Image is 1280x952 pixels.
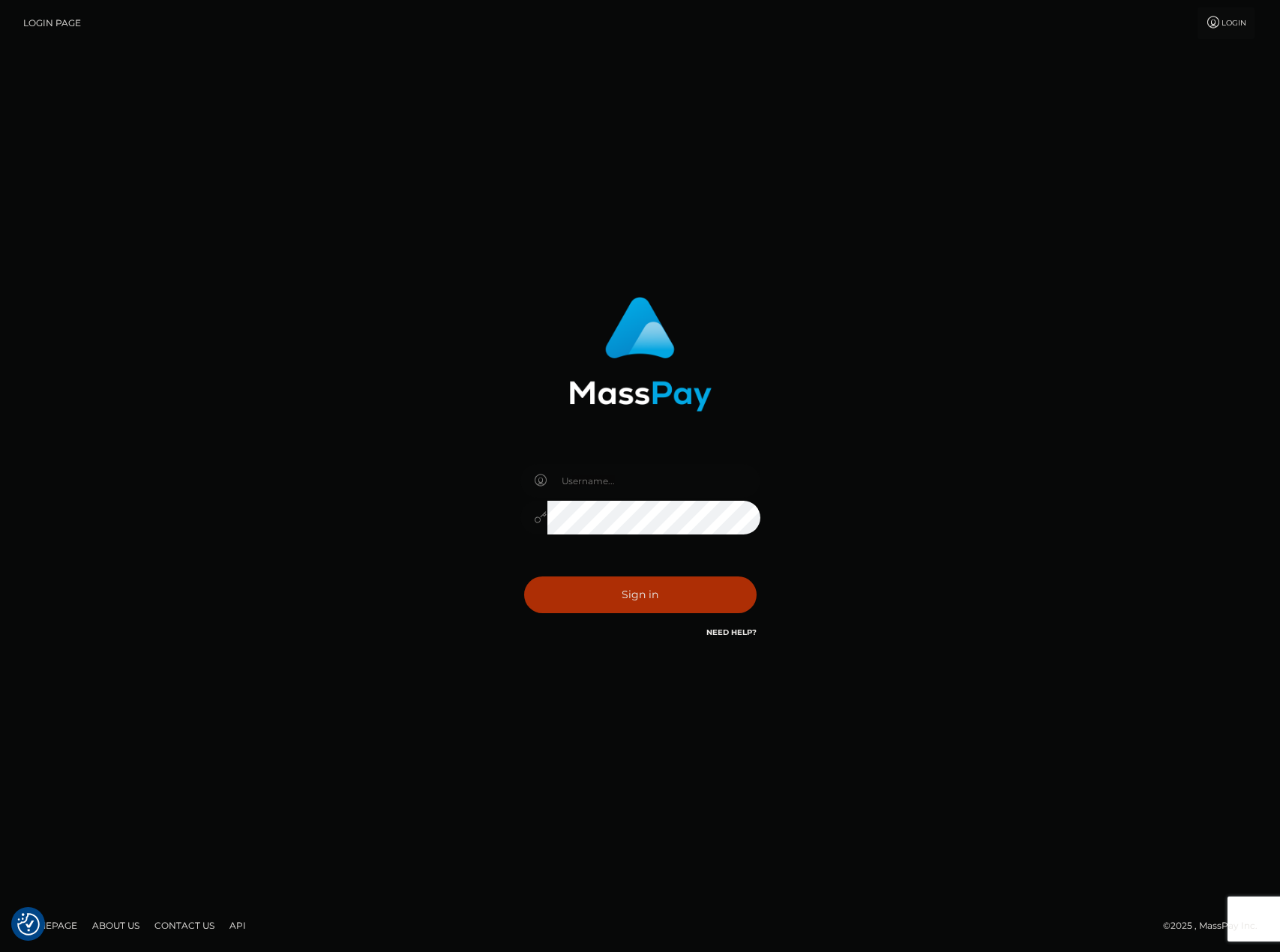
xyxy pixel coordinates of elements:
button: Consent Preferences [17,913,40,936]
a: About Us [86,914,145,937]
a: Contact Us [148,914,220,937]
input: Username... [547,464,760,498]
a: API [223,914,252,937]
div: © 2025 , MassPay Inc. [1163,918,1269,934]
a: Homepage [16,914,83,937]
img: MassPay Login [569,297,712,412]
a: Login [1198,7,1255,39]
a: Login Page [23,7,81,39]
img: Revisit consent button [17,913,40,936]
a: Need Help? [706,627,757,637]
button: Sign in [524,576,757,613]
